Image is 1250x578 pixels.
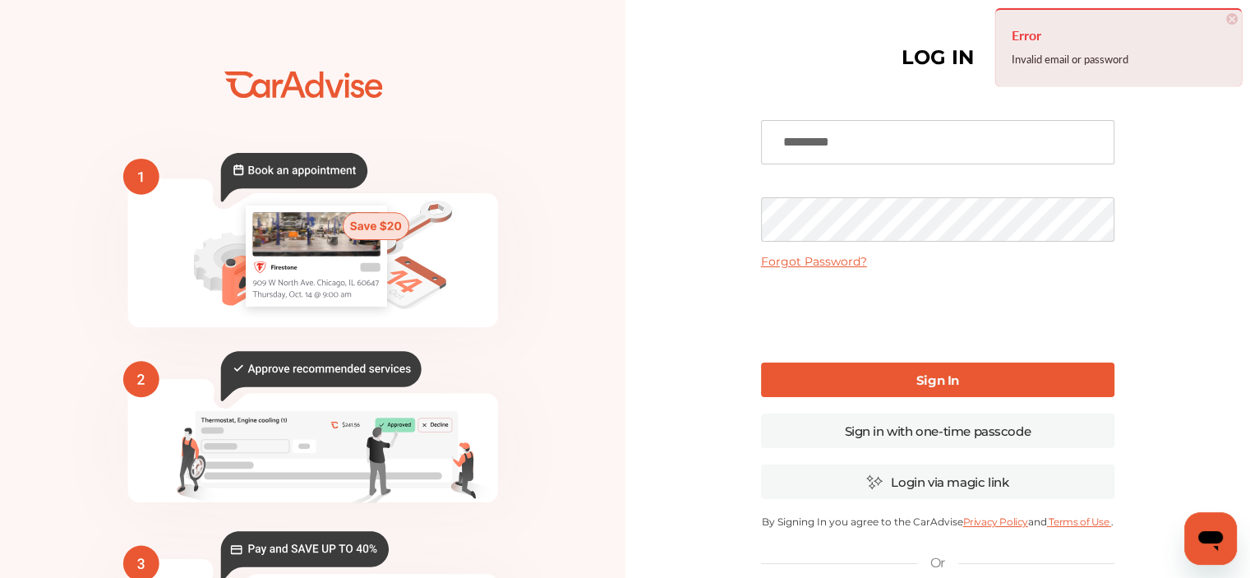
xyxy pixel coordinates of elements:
[962,516,1027,528] a: Privacy Policy
[930,554,945,572] p: Or
[761,363,1114,397] a: Sign In
[1226,13,1238,25] span: ×
[1012,22,1225,49] h4: Error
[761,254,867,269] a: Forgot Password?
[813,282,1063,346] iframe: reCAPTCHA
[761,516,1114,528] p: By Signing In you agree to the CarAdvise and .
[902,49,974,66] h1: LOG IN
[1184,512,1237,565] iframe: 메시징 창을 시작하는 버튼
[761,465,1114,499] a: Login via magic link
[1047,516,1111,528] a: Terms of Use
[916,372,959,388] b: Sign In
[866,474,883,490] img: magic_icon.32c66aac.svg
[1012,49,1225,70] div: Invalid email or password
[761,414,1114,448] a: Sign in with one-time passcode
